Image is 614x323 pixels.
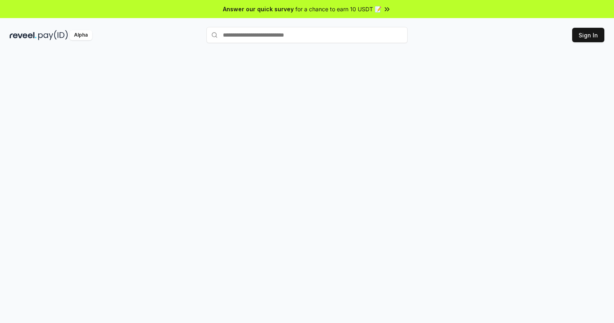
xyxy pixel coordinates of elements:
img: pay_id [38,30,68,40]
button: Sign In [572,28,604,42]
span: for a chance to earn 10 USDT 📝 [295,5,381,13]
img: reveel_dark [10,30,37,40]
span: Answer our quick survey [223,5,294,13]
div: Alpha [70,30,92,40]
